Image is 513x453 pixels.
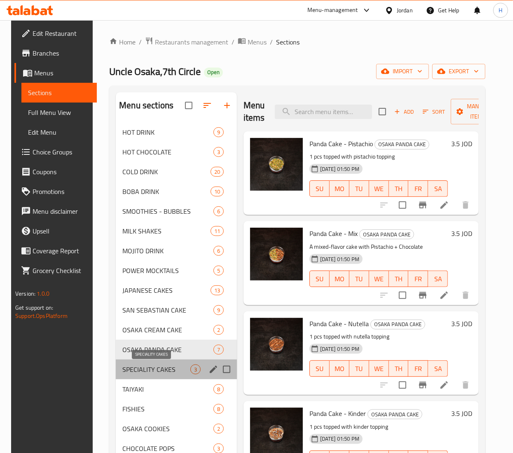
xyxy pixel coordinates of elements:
[353,183,366,195] span: TU
[197,96,217,115] span: Sort sections
[122,187,210,196] span: BOBA DRINK
[15,288,35,299] span: Version:
[333,363,346,375] span: MO
[349,271,369,287] button: TU
[376,64,429,79] button: import
[417,105,451,118] span: Sort items
[392,273,405,285] span: TH
[389,360,409,377] button: TH
[214,247,223,255] span: 6
[330,180,349,197] button: MO
[116,122,237,142] div: HOT DRINK9
[413,375,433,395] button: Branch-specific-item
[439,380,449,390] a: Edit menu item
[122,226,210,236] span: MILK SHAKES
[394,376,411,394] span: Select to update
[370,320,425,329] div: OSAKA PANDA CAKE
[232,37,234,47] li: /
[392,363,405,375] span: TH
[423,107,445,117] span: Sort
[330,360,349,377] button: MO
[33,206,90,216] span: Menu disclaimer
[116,280,237,300] div: JAPANESE CAKES13
[244,99,265,124] h2: Menu items
[317,255,363,263] span: [DATE] 01:50 PM
[317,345,363,353] span: [DATE] 01:50 PM
[214,326,223,334] span: 2
[309,152,448,162] p: 1 pcs topped with pistachio topping
[368,410,422,419] span: OSAKA PANDA CAKE
[214,148,223,156] span: 3
[214,306,223,314] span: 9
[122,206,213,216] span: SMOOTHIES - BUBBLES
[333,183,346,195] span: MO
[214,208,223,215] span: 6
[412,183,425,195] span: FR
[309,227,358,240] span: Panda Cake - Mix
[213,246,224,256] div: items
[116,360,237,379] div: SPECIALITY CAKES3edit
[309,242,448,252] p: A mixed-flavor cake with Pistachio + Chocolate
[412,363,425,375] span: FR
[211,167,224,177] div: items
[413,285,433,305] button: Branch-specific-item
[214,445,223,453] span: 3
[250,138,303,191] img: Panda Cake - Pistachio
[383,66,422,77] span: import
[211,285,224,295] div: items
[213,305,224,315] div: items
[116,419,237,439] div: OSAKA COOKIES2
[14,162,97,182] a: Coupons
[122,345,213,355] span: OSAKA PANDA CAKE
[34,68,90,78] span: Menus
[451,408,472,419] h6: 3.5 JOD
[122,285,210,295] span: JAPANESE CAKES
[122,404,213,414] span: FISHIES
[428,180,448,197] button: SA
[145,37,228,47] a: Restaurants management
[372,363,386,375] span: WE
[353,363,366,375] span: TU
[393,107,415,117] span: Add
[122,167,210,177] span: COLD DRINK
[431,363,445,375] span: SA
[33,28,90,38] span: Edit Restaurant
[116,300,237,320] div: SAN SEBASTIAN CAKE9
[211,168,223,176] span: 20
[214,425,223,433] span: 2
[109,37,485,47] nav: breadcrumb
[214,405,223,413] span: 8
[14,43,97,63] a: Branches
[116,320,237,340] div: OSAKA CREAM CAKE2
[412,273,425,285] span: FR
[122,305,213,315] span: SAN SEBASTIAN CAKE
[204,68,223,77] div: Open
[309,407,366,420] span: Panda Cake - Kinder
[37,288,49,299] span: 1.0.0
[122,246,213,256] div: MOJITO DRINK
[389,180,409,197] button: TH
[116,201,237,221] div: SMOOTHIES - BUBBLES6
[214,267,223,275] span: 5
[217,96,237,115] button: Add section
[122,384,213,394] div: TAIYAKI
[408,180,428,197] button: FR
[211,227,223,235] span: 11
[33,246,90,256] span: Coverage Report
[309,332,448,342] p: 1 pcs topped with nutella topping
[15,311,68,321] a: Support.OpsPlatform
[317,435,363,443] span: [DATE] 01:50 PM
[14,142,97,162] a: Choice Groups
[413,195,433,215] button: Branch-specific-item
[250,318,303,371] img: Panda Cake - Nutella
[375,140,429,149] span: OSAKA PANDA CAKE
[211,187,224,196] div: items
[21,103,97,122] a: Full Menu View
[371,320,425,329] span: OSAKA PANDA CAKE
[313,363,326,375] span: SU
[389,271,409,287] button: TH
[349,180,369,197] button: TU
[353,273,366,285] span: TU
